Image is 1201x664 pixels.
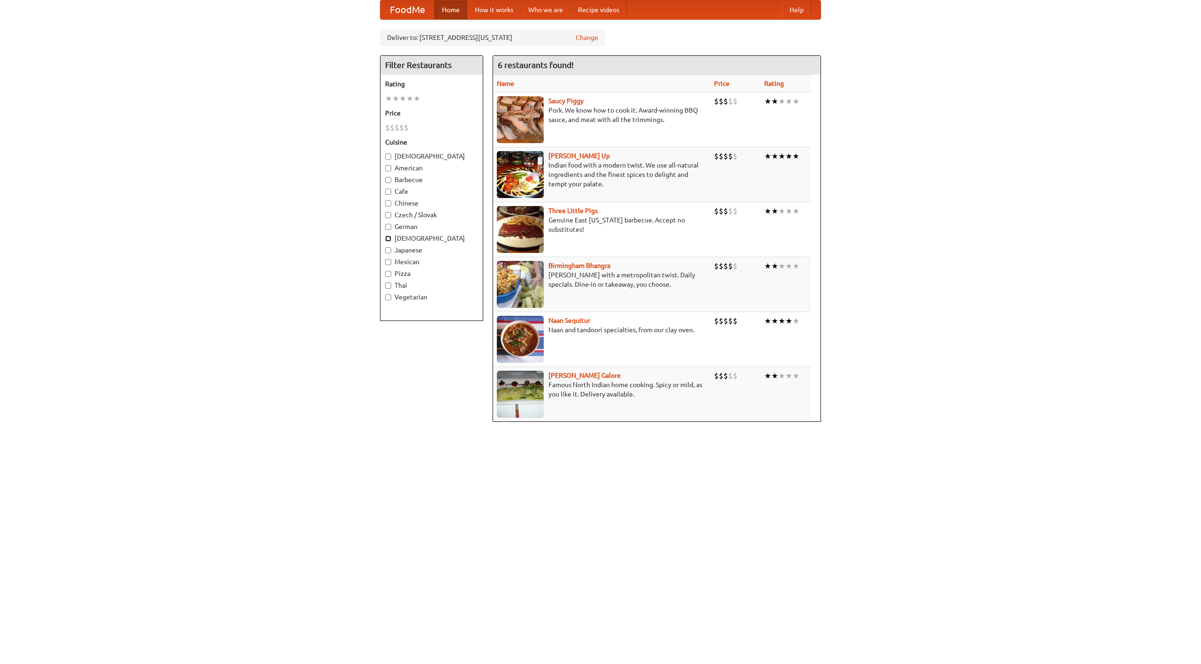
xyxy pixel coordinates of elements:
[385,292,478,302] label: Vegetarian
[764,261,771,271] li: ★
[728,151,733,161] li: $
[733,261,737,271] li: $
[385,198,478,208] label: Chinese
[723,371,728,381] li: $
[380,0,434,19] a: FoodMe
[548,97,584,105] a: Saucy Piggy
[728,261,733,271] li: $
[380,56,483,75] h4: Filter Restaurants
[385,153,391,160] input: [DEMOGRAPHIC_DATA]
[385,259,391,265] input: Mexican
[792,151,799,161] li: ★
[497,80,514,87] a: Name
[719,371,723,381] li: $
[723,316,728,326] li: $
[778,371,785,381] li: ★
[714,206,719,216] li: $
[497,325,707,335] p: Naan and tandoori specialties, from our clay oven.
[390,122,395,133] li: $
[385,212,391,218] input: Czech / Slovak
[771,316,778,326] li: ★
[385,271,391,277] input: Pizza
[548,152,610,160] a: [PERSON_NAME] Up
[733,96,737,107] li: $
[548,317,590,324] a: Naan Sequitur
[733,371,737,381] li: $
[771,96,778,107] li: ★
[497,215,707,234] p: Genuine East [US_STATE] barbecue. Accept no substitutes!
[395,122,399,133] li: $
[385,175,478,184] label: Barbecue
[764,151,771,161] li: ★
[778,151,785,161] li: ★
[792,261,799,271] li: ★
[385,210,478,220] label: Czech / Slovak
[385,269,478,278] label: Pizza
[714,316,719,326] li: $
[385,165,391,171] input: American
[548,207,598,214] a: Three Little Pigs
[714,371,719,381] li: $
[548,372,621,379] a: [PERSON_NAME] Galore
[385,247,391,253] input: Japanese
[778,96,785,107] li: ★
[719,261,723,271] li: $
[385,245,478,255] label: Japanese
[714,80,730,87] a: Price
[385,177,391,183] input: Barbecue
[497,206,544,253] img: littlepigs.jpg
[714,151,719,161] li: $
[385,222,478,231] label: German
[497,261,544,308] img: bhangra.jpg
[723,206,728,216] li: $
[728,371,733,381] li: $
[771,371,778,381] li: ★
[733,206,737,216] li: $
[548,262,610,269] a: Birmingham Bhangra
[764,316,771,326] li: ★
[399,93,406,104] li: ★
[785,316,792,326] li: ★
[764,96,771,107] li: ★
[778,206,785,216] li: ★
[385,152,478,161] label: [DEMOGRAPHIC_DATA]
[385,189,391,195] input: Cafe
[385,108,478,118] h5: Price
[792,96,799,107] li: ★
[723,151,728,161] li: $
[497,151,544,198] img: curryup.jpg
[728,206,733,216] li: $
[497,316,544,363] img: naansequitur.jpg
[576,33,598,42] a: Change
[723,96,728,107] li: $
[406,93,413,104] li: ★
[385,137,478,147] h5: Cuisine
[792,371,799,381] li: ★
[764,206,771,216] li: ★
[497,270,707,289] p: [PERSON_NAME] with a metropolitan twist. Daily specials. Dine-in or takeaway, you choose.
[785,261,792,271] li: ★
[497,160,707,189] p: Indian food with a modern twist. We use all-natural ingredients and the finest spices to delight ...
[792,206,799,216] li: ★
[399,122,404,133] li: $
[497,371,544,418] img: currygalore.jpg
[719,96,723,107] li: $
[782,0,811,19] a: Help
[733,151,737,161] li: $
[785,151,792,161] li: ★
[385,200,391,206] input: Chinese
[467,0,521,19] a: How it works
[728,96,733,107] li: $
[380,29,605,46] div: Deliver to: [STREET_ADDRESS][US_STATE]
[570,0,627,19] a: Recipe videos
[385,281,478,290] label: Thai
[385,93,392,104] li: ★
[719,316,723,326] li: $
[723,261,728,271] li: $
[498,61,574,69] ng-pluralize: 6 restaurants found!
